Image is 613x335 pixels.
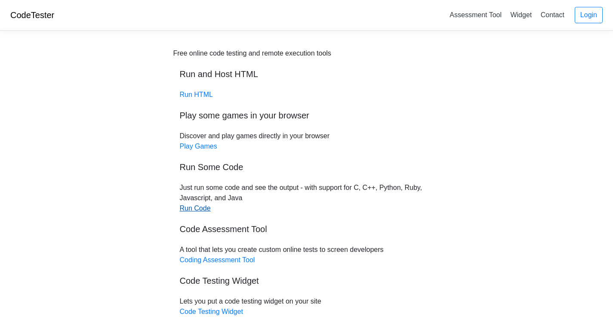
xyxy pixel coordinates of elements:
h5: Code Testing Widget [180,276,434,286]
div: Discover and play games directly in your browser Just run some code and see the output - with sup... [173,48,440,317]
h5: Code Assessment Tool [180,224,434,234]
a: Run HTML [180,91,213,98]
a: Login [575,7,603,23]
a: Play Games [180,143,217,150]
h5: Run Some Code [180,162,434,172]
a: Assessment Tool [446,8,505,22]
h5: Play some games in your browser [180,110,434,121]
a: Contact [537,8,568,22]
a: Widget [507,8,535,22]
a: Coding Assessment Tool [180,256,255,264]
div: Free online code testing and remote execution tools [173,48,331,59]
a: Run Code [180,205,211,212]
h5: Run and Host HTML [180,69,434,79]
a: CodeTester [10,10,54,20]
a: Code Testing Widget [180,308,243,315]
